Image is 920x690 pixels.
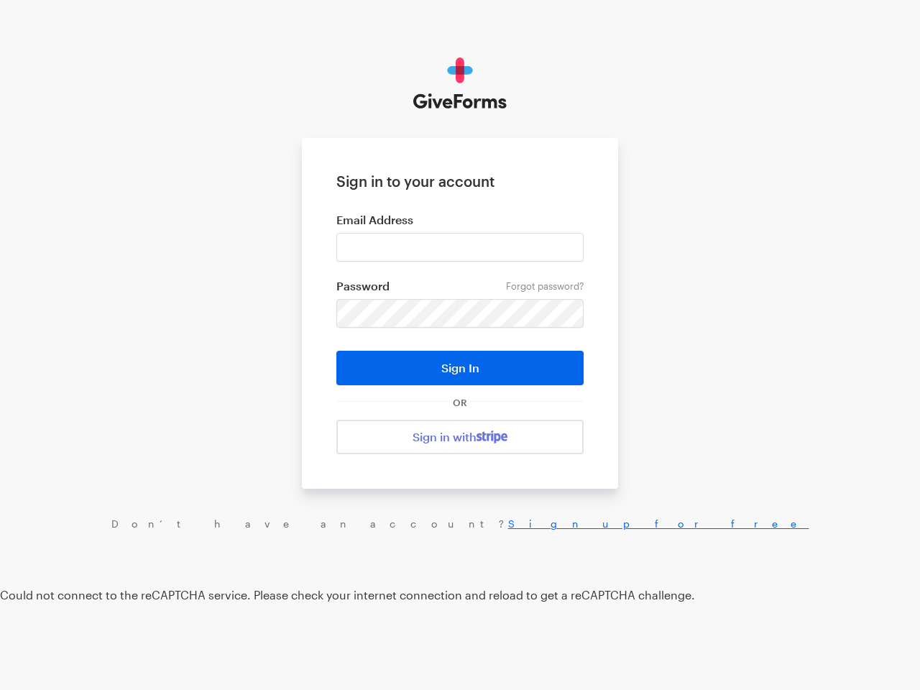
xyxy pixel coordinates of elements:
[336,172,584,190] h1: Sign in to your account
[336,420,584,454] a: Sign in with
[506,280,584,292] a: Forgot password?
[450,397,470,408] span: OR
[336,213,584,227] label: Email Address
[14,517,906,530] div: Don’t have an account?
[508,517,809,530] a: Sign up for free
[336,351,584,385] button: Sign In
[413,57,507,109] img: GiveForms
[477,431,507,443] img: stripe-07469f1003232ad58a8838275b02f7af1ac9ba95304e10fa954b414cd571f63b.svg
[336,279,584,293] label: Password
